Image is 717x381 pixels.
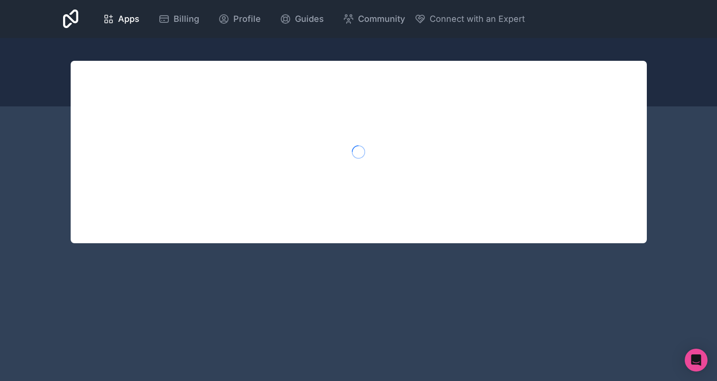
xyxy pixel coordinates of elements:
[414,12,525,26] button: Connect with an Expert
[335,9,413,29] a: Community
[272,9,331,29] a: Guides
[430,12,525,26] span: Connect with an Expert
[233,12,261,26] span: Profile
[358,12,405,26] span: Community
[151,9,207,29] a: Billing
[295,12,324,26] span: Guides
[685,349,708,371] div: Open Intercom Messenger
[211,9,268,29] a: Profile
[95,9,147,29] a: Apps
[174,12,199,26] span: Billing
[118,12,139,26] span: Apps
